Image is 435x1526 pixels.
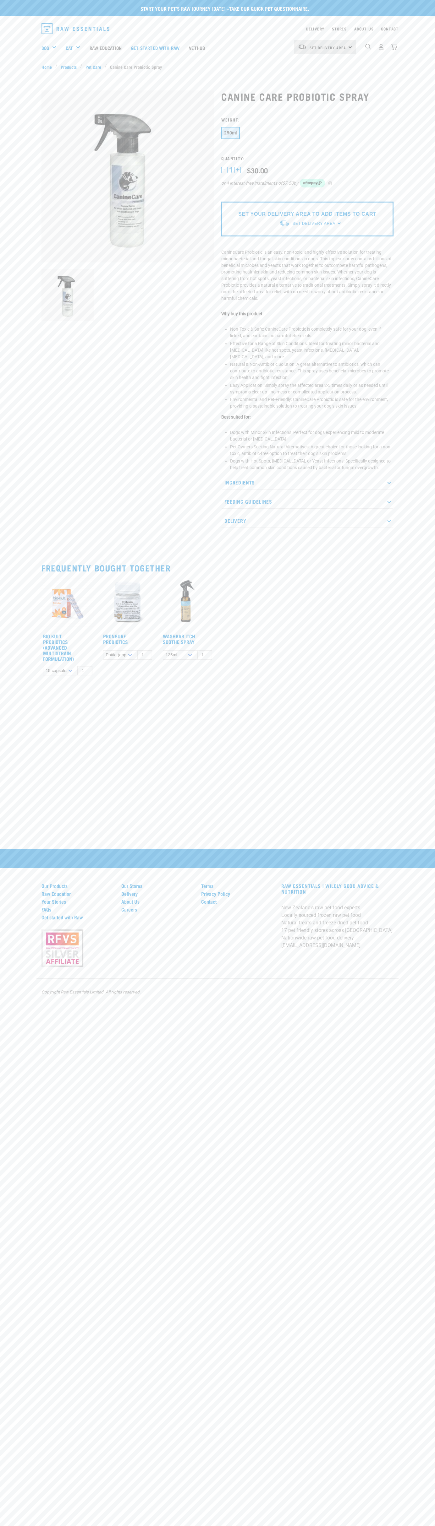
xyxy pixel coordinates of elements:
strong: Why buy this product: [221,311,263,316]
li: Effective for a Range of Skin Conditions: Ideal for treating minor bacterial and [MEDICAL_DATA] l... [230,340,394,360]
a: Vethub [184,35,210,60]
a: ProN8ure Probiotics [103,635,128,643]
a: Home [41,63,55,70]
a: Raw Education [41,891,114,896]
img: 2023 AUG RE Product1724 [41,578,94,630]
a: Dog [41,44,49,51]
span: Set Delivery Area [293,221,335,226]
a: About Us [354,28,373,30]
h3: RAW ESSENTIALS | Wildly Good Advice & Nutrition [281,883,394,894]
button: + [234,167,241,173]
a: Raw Education [85,35,126,60]
a: Bio Kult Probiotics (Advanced Multistrain Formulation) [43,635,74,660]
p: CanineCare Probiotic is an easy, non-toxic, and highly effective solution for treating minor bact... [221,249,394,302]
img: Plastic Bottle Of Protexin For Dogs And Cats [102,578,154,630]
em: Copyright Raw Essentials Limited. All rights reserved. [41,989,141,994]
nav: dropdown navigation [36,21,399,37]
a: Get started with Raw [126,35,184,60]
img: Wash Bar Itch Soothe Topical Spray [161,578,214,630]
span: 1 [229,167,233,173]
a: Contact [381,28,399,30]
a: Our Products [41,883,114,889]
li: Non-Toxic & Safe: CanineCare Probiotic is completely safe for your dog, even if licked, and conta... [230,326,394,339]
img: van-moving.png [279,220,289,226]
span: $7.50 [282,180,294,187]
a: Delivery [306,28,324,30]
a: Terms [201,883,273,889]
a: Pet Care [82,63,105,70]
a: Your Stories [41,899,114,904]
p: Delivery [221,514,394,528]
a: FAQs [41,906,114,912]
img: home-icon-1@2x.png [365,44,371,50]
div: $30.00 [247,166,268,174]
li: Dogs with Minor Skin Infections: Perfect for dogs experiencing mild to moderate bacterial or [MED... [230,429,394,442]
a: Careers [121,906,194,912]
button: 250ml [221,127,240,139]
li: Environmental and Pet-Friendly: CanineCare Probiotic is safe for the environment, providing a sus... [230,396,394,409]
h3: Weight: [221,117,394,122]
img: Raw Essentials Logo [41,23,109,34]
a: WashBar Itch Soothe Spray [163,635,195,643]
h1: Canine Care Probiotic Spray [221,91,394,102]
p: Feeding Guidelines [221,495,394,509]
a: Privacy Policy [201,891,273,896]
a: Cat [66,44,73,51]
a: Delivery [121,891,194,896]
img: home-icon@2x.png [391,44,397,50]
div: or 4 interest-free instalments of by [221,179,394,187]
p: Ingredients [221,475,394,490]
a: Contact [201,899,273,904]
img: user.png [378,44,384,50]
input: 1 [137,650,152,660]
h2: Frequently bought together [41,563,394,573]
a: Our Stores [121,883,194,889]
h3: Quantity: [221,156,394,160]
span: 250ml [224,130,237,135]
a: Get started with Raw [41,914,114,920]
input: 1 [78,666,92,676]
input: 1 [197,650,212,660]
nav: breadcrumbs [41,63,394,70]
img: Afterpay [300,179,325,187]
img: rfvs.png [39,928,86,968]
img: Canine Care [41,269,94,321]
button: - [221,167,228,173]
li: Natural & Non-Antibiotic Solution: A great alternative to antibiotics, which can contribute to an... [230,361,394,381]
a: Stores [332,28,347,30]
a: take our quick pet questionnaire. [229,7,309,10]
img: Canine Care [41,90,214,262]
a: About Us [121,899,194,904]
li: Pet Owners Seeking Natural Alternatives: A great choice for those looking for a non-toxic, antibi... [230,444,394,457]
li: Easy Application: Simply spray the affected area 2-3 times daily or as needed until symptoms clea... [230,382,394,395]
img: van-moving.png [298,44,306,50]
a: Products [58,63,80,70]
p: New Zealand's raw pet food experts Locally sourced frozen raw pet food Natural treats and freeze ... [281,904,394,949]
span: Set Delivery Area [310,46,346,49]
p: SET YOUR DELIVERY AREA TO ADD ITEMS TO CART [238,210,376,218]
strong: Best suited for: [221,414,251,419]
li: Dogs with Hot Spots, [MEDICAL_DATA], or Yeast Infections: Specifically designed to help treat com... [230,458,394,471]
